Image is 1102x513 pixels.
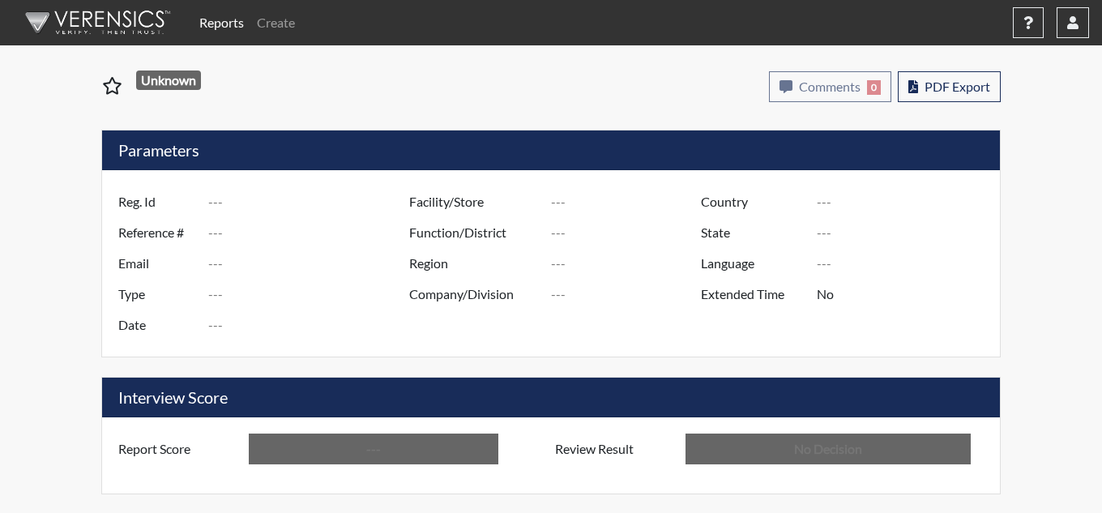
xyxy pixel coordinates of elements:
button: Comments0 [769,71,891,102]
label: State [689,217,817,248]
label: Facility/Store [397,186,551,217]
input: --- [817,217,996,248]
input: --- [817,248,996,279]
input: --- [551,248,705,279]
input: --- [208,186,413,217]
label: Country [689,186,817,217]
label: Date [106,310,208,340]
label: Language [689,248,817,279]
input: --- [208,279,413,310]
input: --- [208,217,413,248]
label: Region [397,248,551,279]
label: Function/District [397,217,551,248]
input: --- [551,186,705,217]
input: --- [208,248,413,279]
input: --- [817,186,996,217]
a: Reports [193,6,250,39]
input: --- [817,279,996,310]
label: Report Score [106,434,249,464]
label: Reference # [106,217,208,248]
input: --- [551,217,705,248]
input: --- [208,310,413,340]
label: Review Result [543,434,686,464]
h5: Parameters [102,130,1000,170]
span: Comments [799,79,861,94]
input: --- [249,434,498,464]
h5: Interview Score [102,378,1000,417]
label: Email [106,248,208,279]
span: PDF Export [925,79,990,94]
span: Unknown [136,71,202,90]
span: 0 [867,80,881,95]
input: --- [551,279,705,310]
input: No Decision [686,434,971,464]
label: Company/Division [397,279,551,310]
label: Reg. Id [106,186,208,217]
label: Extended Time [689,279,817,310]
label: Type [106,279,208,310]
button: PDF Export [898,71,1001,102]
a: Create [250,6,301,39]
